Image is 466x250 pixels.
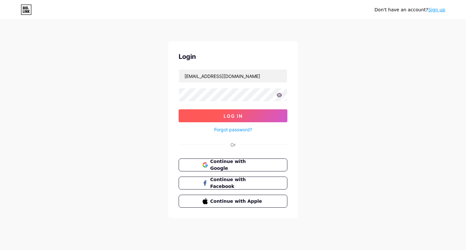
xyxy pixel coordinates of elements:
[179,195,287,208] button: Continue with Apple
[210,158,264,172] span: Continue with Google
[428,7,445,12] a: Sign up
[214,126,252,133] a: Forgot password?
[179,177,287,190] button: Continue with Facebook
[179,52,287,61] div: Login
[179,70,287,82] input: Username
[374,6,445,13] div: Don't have an account?
[179,158,287,171] button: Continue with Google
[179,109,287,122] button: Log In
[210,198,264,205] span: Continue with Apple
[224,113,243,119] span: Log In
[230,141,236,148] div: Or
[210,176,264,190] span: Continue with Facebook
